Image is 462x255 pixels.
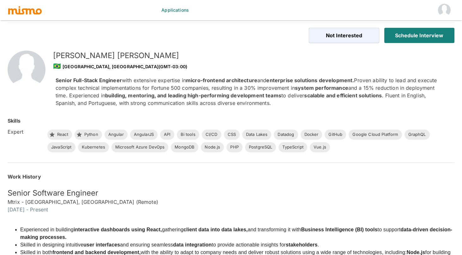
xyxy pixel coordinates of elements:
span: CSS [224,131,240,138]
strong: stakeholders [286,242,318,247]
strong: micro-frontend architecture [186,77,257,83]
strong: scalable and efficient solutions [304,92,382,99]
span: PostgreSQL [245,144,276,150]
p: with extensive expertise in and Proven ability to lead and execute complex technical implementati... [56,76,444,107]
button: Schedule Interview [384,28,455,43]
span: Kubernetes [78,144,109,150]
h6: Expert [8,128,42,136]
span: Bi tools [177,131,199,138]
strong: building, mentoring, and leading high-performing development teams [105,92,281,99]
img: 2Q== [8,51,45,88]
strong: user interfaces [83,242,120,247]
span: Data Lakes [242,131,272,138]
span: AngularJS [130,131,158,138]
span: 🇧🇷 [53,62,61,70]
img: Kaelio HM [438,4,451,16]
strong: Business Intelligence (BI) tools [301,227,377,232]
li: Experienced in building gathering and transforming it with to support [20,226,454,241]
img: logo [8,5,42,15]
span: API [160,131,174,138]
span: Datadog [274,131,298,138]
span: MongoDB [171,144,198,150]
li: Skilled in designing intuitive and ensuring seamless to provide actionable insights for . [20,241,454,249]
span: GraphQL [405,131,430,138]
span: Python [81,131,102,138]
strong: Node.js [407,250,425,255]
strong: enterprise solutions development. [266,77,354,83]
span: Microsoft Azure DevOps [111,144,168,150]
h5: Senior Software Engineer [8,188,454,198]
strong: data integration [173,242,212,247]
span: GitHub [325,131,346,138]
span: Docker [301,131,322,138]
h5: [PERSON_NAME] [PERSON_NAME] [53,51,444,61]
span: Angular [105,131,128,138]
h6: Skills [8,117,21,124]
span: TypeScript [279,144,307,150]
h6: Work History [8,173,454,180]
strong: Senior Full-Stack Engineer [56,77,122,83]
span: Vue.js [310,144,330,150]
span: Google Cloud Platform [349,131,402,138]
h6: [DATE] - Present [8,206,454,213]
h6: Mtrix - [GEOGRAPHIC_DATA], [GEOGRAPHIC_DATA] (Remote) [8,198,454,206]
button: Not Interested [309,28,379,43]
span: React [53,131,72,138]
span: Node.js [201,144,224,150]
div: [GEOGRAPHIC_DATA], [GEOGRAPHIC_DATA] (GMT-03:00) [53,61,444,71]
strong: system performance [295,85,348,91]
strong: frontend and backend development, [52,250,141,255]
span: PHP [226,144,242,150]
span: CI/CD [202,131,221,138]
strong: client data into data lakes, [183,227,248,232]
span: JavaScript [47,144,75,150]
strong: interactive dashboards using React, [74,227,162,232]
